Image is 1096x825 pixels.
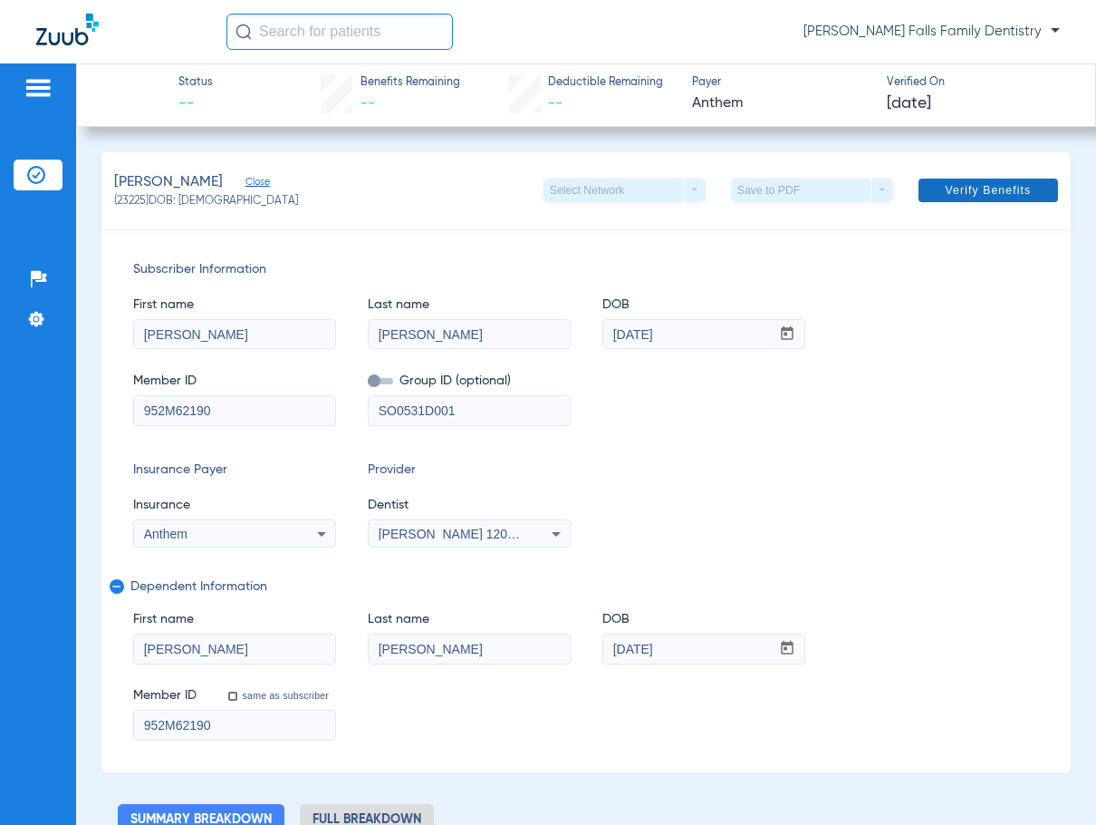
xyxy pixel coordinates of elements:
[770,320,805,349] button: Open calendar
[692,92,871,115] span: Anthem
[548,75,663,92] span: Deductible Remaining
[24,77,53,99] img: hamburger-icon
[548,96,562,111] span: --
[239,689,330,702] label: same as subscriber
[887,75,1066,92] span: Verified On
[770,635,805,664] button: Open calendar
[133,372,336,391] span: Member ID
[245,176,262,193] span: Close
[887,92,931,115] span: [DATE]
[110,579,120,601] mat-icon: remove
[133,610,336,629] span: First name
[1005,738,1096,825] iframe: Chat Widget
[36,14,99,45] img: Zuub Logo
[178,75,213,92] span: Status
[226,14,453,50] input: Search for patients
[368,296,571,315] span: Last name
[133,686,197,705] span: Member ID
[692,75,871,92] span: Payer
[114,171,223,194] span: [PERSON_NAME]
[803,23,1060,41] span: [PERSON_NAME] Falls Family Dentistry
[133,461,336,480] span: Insurance Payer
[602,610,805,629] span: DOB
[368,461,571,480] span: Provider
[144,527,187,541] span: Anthem
[130,579,1036,594] span: Dependent Information
[114,194,298,210] span: (23225) DOB: [DEMOGRAPHIC_DATA]
[602,296,805,315] span: DOB
[368,496,571,515] span: Dentist
[361,96,375,111] span: --
[368,610,571,629] span: Last name
[361,75,460,92] span: Benefits Remaining
[133,496,336,515] span: Insurance
[133,260,1039,279] span: Subscriber Information
[368,372,571,391] span: Group ID (optional)
[178,92,213,115] span: --
[379,527,557,541] span: [PERSON_NAME] 1205986940
[133,296,336,315] span: First name
[236,24,252,40] img: Search Icon
[945,183,1031,198] span: Verify Benefits
[918,179,1058,202] button: Verify Benefits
